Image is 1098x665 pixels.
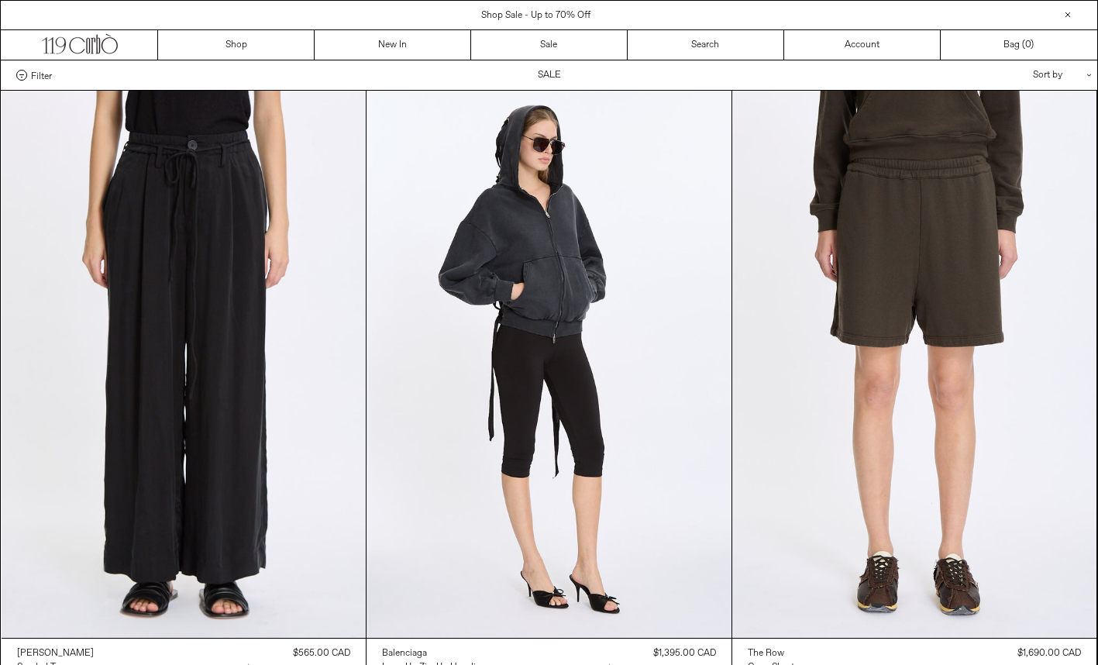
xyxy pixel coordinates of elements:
[2,91,367,638] img: Lauren Manoogian Sanded Trouser
[31,70,52,81] span: Filter
[471,30,628,60] a: Sale
[481,9,590,22] a: Shop Sale - Up to 70% Off
[17,646,94,660] a: [PERSON_NAME]
[1025,39,1031,51] span: 0
[293,646,350,660] div: $565.00 CAD
[382,647,427,660] div: Balenciaga
[382,646,480,660] a: Balenciaga
[748,647,784,660] div: The Row
[1017,646,1081,660] div: $1,690.00 CAD
[653,646,716,660] div: $1,395.00 CAD
[942,60,1082,90] div: Sort by
[367,91,731,638] img: Balenciaga Lace-Up Zip-Up Hoodie
[628,30,784,60] a: Search
[784,30,941,60] a: Account
[158,30,315,60] a: Shop
[941,30,1097,60] a: Bag ()
[17,647,94,660] div: [PERSON_NAME]
[1025,38,1034,52] span: )
[315,30,471,60] a: New In
[748,646,794,660] a: The Row
[732,91,1097,638] img: The Row Gana Short in warm sepia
